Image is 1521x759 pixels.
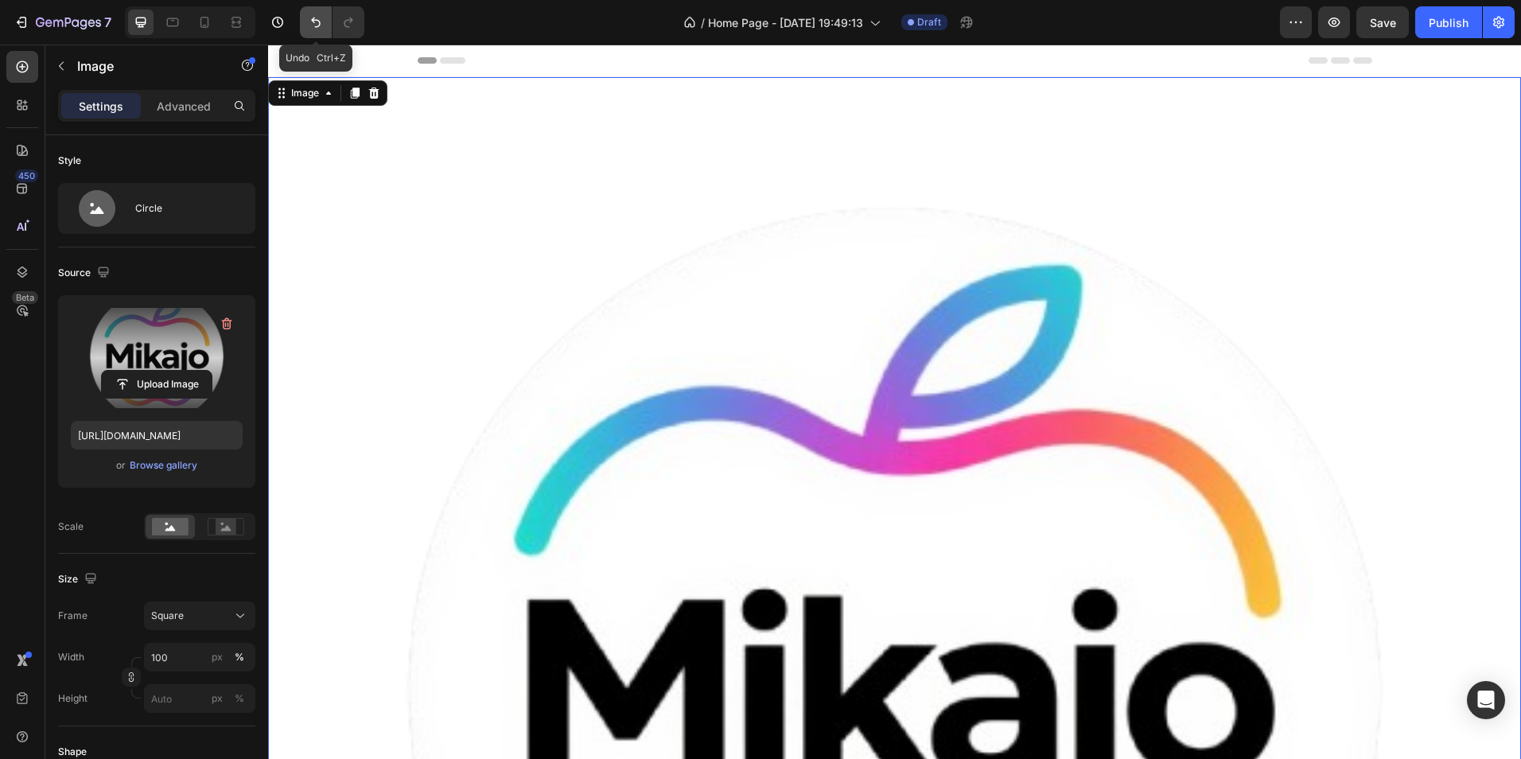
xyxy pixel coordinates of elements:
[708,14,863,31] span: Home Page - [DATE] 19:49:13
[116,456,126,475] span: or
[1370,16,1396,29] span: Save
[101,370,212,399] button: Upload Image
[917,15,941,29] span: Draft
[58,691,88,706] label: Height
[58,263,113,284] div: Source
[58,520,84,534] div: Scale
[230,689,249,708] button: px
[230,648,249,667] button: px
[129,457,198,473] button: Browse gallery
[144,643,255,671] input: px%
[144,601,255,630] button: Square
[1415,6,1482,38] button: Publish
[135,190,232,227] div: Circle
[212,650,223,664] div: px
[1429,14,1468,31] div: Publish
[151,609,184,623] span: Square
[104,13,111,32] p: 7
[71,421,243,450] input: https://example.com/image.jpg
[58,609,88,623] label: Frame
[268,45,1521,759] iframe: Design area
[144,684,255,713] input: px%
[212,691,223,706] div: px
[130,458,197,473] div: Browse gallery
[208,689,227,708] button: %
[58,569,100,590] div: Size
[300,6,364,38] div: Undo/Redo
[701,14,705,31] span: /
[208,648,227,667] button: %
[235,691,244,706] div: %
[58,154,81,168] div: Style
[58,745,87,759] div: Shape
[235,650,244,664] div: %
[1356,6,1409,38] button: Save
[77,56,212,76] p: Image
[157,98,211,115] p: Advanced
[6,6,119,38] button: 7
[1467,681,1505,719] div: Open Intercom Messenger
[58,650,84,664] label: Width
[15,169,38,182] div: 450
[12,291,38,304] div: Beta
[79,98,123,115] p: Settings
